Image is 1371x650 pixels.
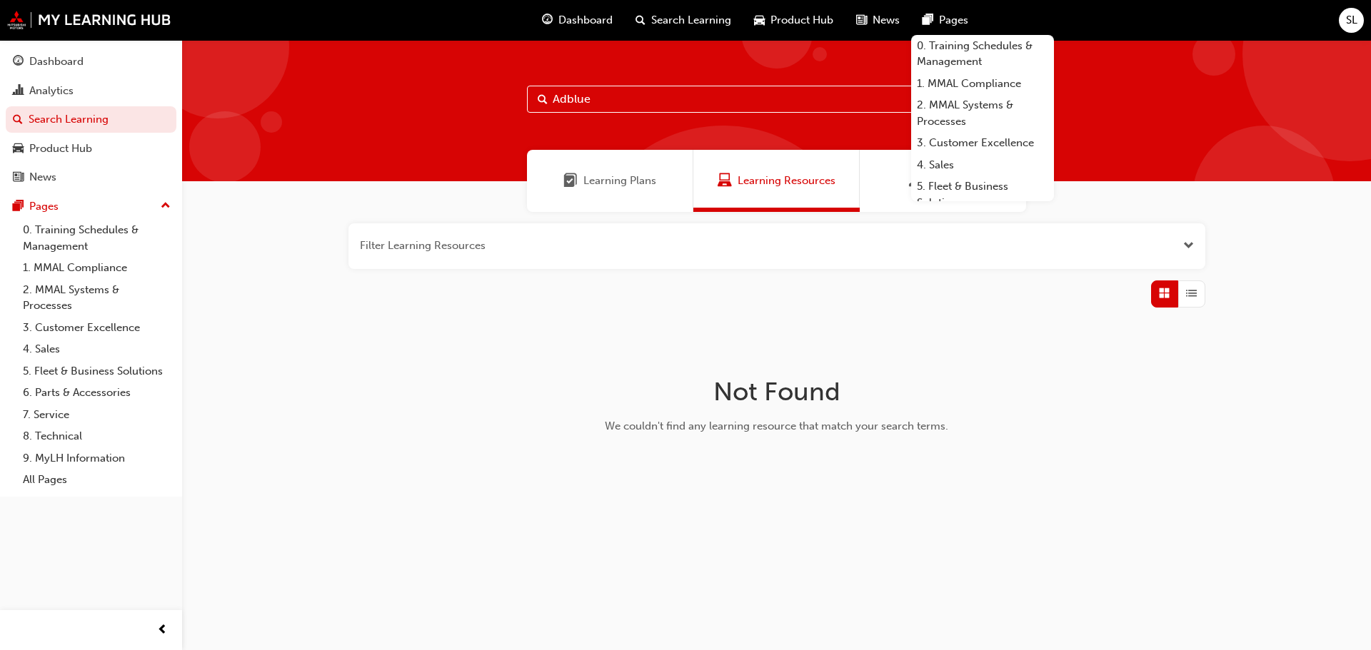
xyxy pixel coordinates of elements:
[743,6,845,35] a: car-iconProduct Hub
[17,382,176,404] a: 6. Parts & Accessories
[29,141,92,157] div: Product Hub
[923,11,933,29] span: pages-icon
[538,91,548,108] span: Search
[845,6,911,35] a: news-iconNews
[17,425,176,447] a: 8. Technical
[583,173,656,189] span: Learning Plans
[1159,285,1170,302] span: Grid
[911,73,1054,95] a: 1. MMAL Compliance
[17,469,176,491] a: All Pages
[17,257,176,279] a: 1. MMAL Compliance
[911,35,1054,73] a: 0. Training Schedules & Management
[1183,238,1194,254] button: Open the filter
[17,404,176,426] a: 7. Service
[563,173,578,189] span: Learning Plans
[6,49,176,75] a: Dashboard
[17,447,176,469] a: 9. MyLH Information
[527,86,1027,113] input: Search...
[6,46,176,193] button: DashboardAnalyticsSearch LearningProduct HubNews
[29,198,59,215] div: Pages
[1186,285,1197,302] span: List
[873,12,900,29] span: News
[161,197,171,215] span: up-icon
[754,11,765,29] span: car-icon
[542,11,553,29] span: guage-icon
[13,56,24,68] span: guage-icon
[6,193,176,220] button: Pages
[6,164,176,191] a: News
[17,360,176,382] a: 5. Fleet & Business Solutions
[856,11,867,29] span: news-icon
[29,169,56,186] div: News
[29,54,84,70] div: Dashboard
[1339,8,1364,33] button: SL
[527,150,693,212] a: Learning PlansLearning Plans
[911,154,1054,176] a: 4. Sales
[911,94,1054,132] a: 2. MMAL Systems & Processes
[911,176,1054,213] a: 5. Fleet & Business Solutions
[13,171,24,184] span: news-icon
[17,219,176,257] a: 0. Training Schedules & Management
[13,200,24,213] span: pages-icon
[636,11,646,29] span: search-icon
[693,150,860,212] a: Learning ResourcesLearning Resources
[1346,12,1357,29] span: SL
[624,6,743,35] a: search-iconSearch Learning
[7,11,171,29] img: mmal
[29,83,74,99] div: Analytics
[17,279,176,317] a: 2. MMAL Systems & Processes
[718,173,732,189] span: Learning Resources
[13,143,24,156] span: car-icon
[13,85,24,98] span: chart-icon
[6,136,176,162] a: Product Hub
[911,6,980,35] a: pages-iconPages
[6,78,176,104] a: Analytics
[531,6,624,35] a: guage-iconDashboard
[911,132,1054,154] a: 3. Customer Excellence
[558,12,613,29] span: Dashboard
[551,376,1003,407] h1: Not Found
[651,12,731,29] span: Search Learning
[157,621,168,639] span: prev-icon
[770,12,833,29] span: Product Hub
[738,173,835,189] span: Learning Resources
[13,113,23,126] span: search-icon
[939,12,968,29] span: Pages
[17,317,176,339] a: 3. Customer Excellence
[860,150,1026,212] a: SessionsSessions
[551,418,1003,435] div: We couldn't find any learning resource that match your search terms.
[6,106,176,133] a: Search Learning
[17,338,176,360] a: 4. Sales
